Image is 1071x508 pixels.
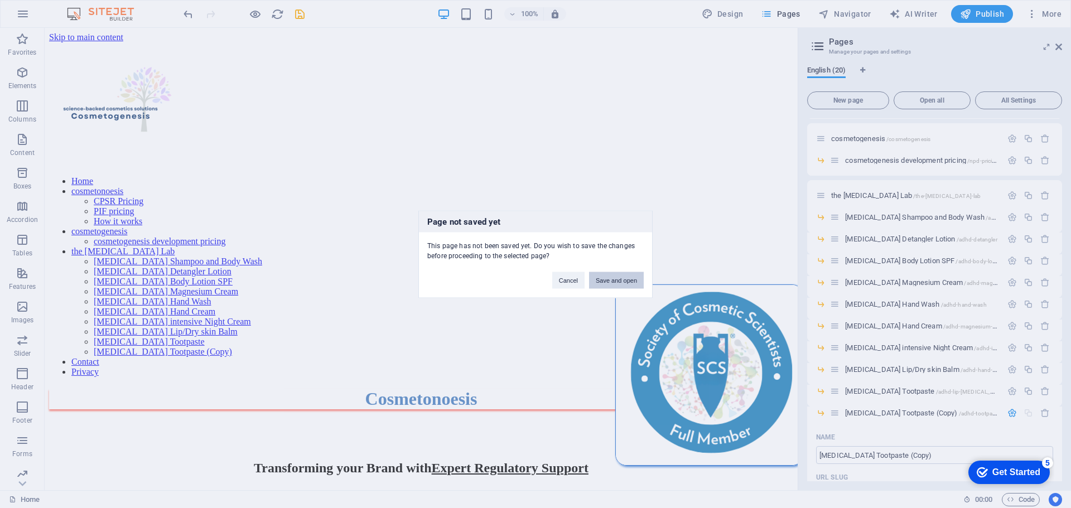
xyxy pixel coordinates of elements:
button: Save and open [589,272,644,288]
h3: Page not saved yet [419,211,652,232]
div: Get Started [33,12,81,22]
div: Get Started 5 items remaining, 0% complete [9,6,90,29]
a: Skip to main content [4,4,79,14]
div: This page has not been saved yet. Do you wish to save the changes before proceeding to the select... [419,232,652,260]
button: Cancel [552,272,585,288]
div: 5 [83,2,94,13]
